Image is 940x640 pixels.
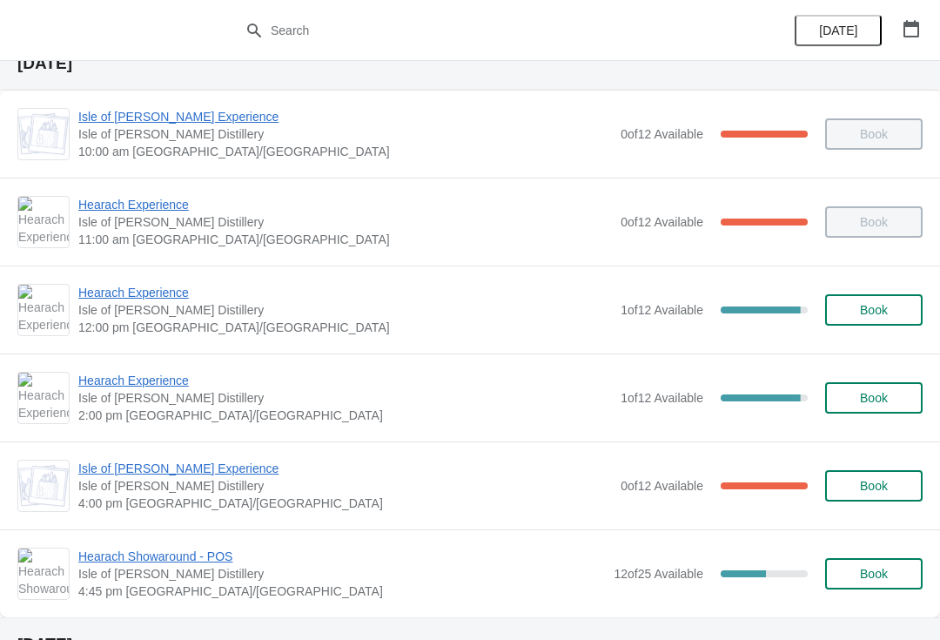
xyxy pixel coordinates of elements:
[621,215,703,229] span: 0 of 12 Available
[78,231,612,248] span: 11:00 am [GEOGRAPHIC_DATA]/[GEOGRAPHIC_DATA]
[18,285,69,335] img: Hearach Experience | Isle of Harris Distillery | 12:00 pm Europe/London
[819,24,857,37] span: [DATE]
[78,460,612,477] span: Isle of [PERSON_NAME] Experience
[18,197,69,247] img: Hearach Experience | Isle of Harris Distillery | 11:00 am Europe/London
[621,303,703,317] span: 1 of 12 Available
[621,391,703,405] span: 1 of 12 Available
[78,143,612,160] span: 10:00 am [GEOGRAPHIC_DATA]/[GEOGRAPHIC_DATA]
[78,213,612,231] span: Isle of [PERSON_NAME] Distillery
[78,389,612,407] span: Isle of [PERSON_NAME] Distillery
[621,479,703,493] span: 0 of 12 Available
[825,382,923,414] button: Book
[621,127,703,141] span: 0 of 12 Available
[78,196,612,213] span: Hearach Experience
[78,477,612,495] span: Isle of [PERSON_NAME] Distillery
[18,113,69,155] img: Isle of Harris Gin Experience | Isle of Harris Distillery | 10:00 am Europe/London
[78,372,612,389] span: Hearach Experience
[78,301,612,319] span: Isle of [PERSON_NAME] Distillery
[78,407,612,424] span: 2:00 pm [GEOGRAPHIC_DATA]/[GEOGRAPHIC_DATA]
[18,549,69,599] img: Hearach Showaround - POS | Isle of Harris Distillery | 4:45 pm Europe/London
[18,465,69,507] img: Isle of Harris Gin Experience | Isle of Harris Distillery | 4:00 pm Europe/London
[614,567,703,581] span: 12 of 25 Available
[860,303,888,317] span: Book
[270,15,705,46] input: Search
[17,55,923,72] h2: [DATE]
[825,470,923,502] button: Book
[78,125,612,143] span: Isle of [PERSON_NAME] Distillery
[825,294,923,326] button: Book
[78,319,612,336] span: 12:00 pm [GEOGRAPHIC_DATA]/[GEOGRAPHIC_DATA]
[78,284,612,301] span: Hearach Experience
[860,479,888,493] span: Book
[78,108,612,125] span: Isle of [PERSON_NAME] Experience
[78,495,612,512] span: 4:00 pm [GEOGRAPHIC_DATA]/[GEOGRAPHIC_DATA]
[18,373,69,423] img: Hearach Experience | Isle of Harris Distillery | 2:00 pm Europe/London
[860,391,888,405] span: Book
[78,548,605,565] span: Hearach Showaround - POS
[825,558,923,589] button: Book
[795,15,882,46] button: [DATE]
[860,567,888,581] span: Book
[78,583,605,600] span: 4:45 pm [GEOGRAPHIC_DATA]/[GEOGRAPHIC_DATA]
[78,565,605,583] span: Isle of [PERSON_NAME] Distillery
